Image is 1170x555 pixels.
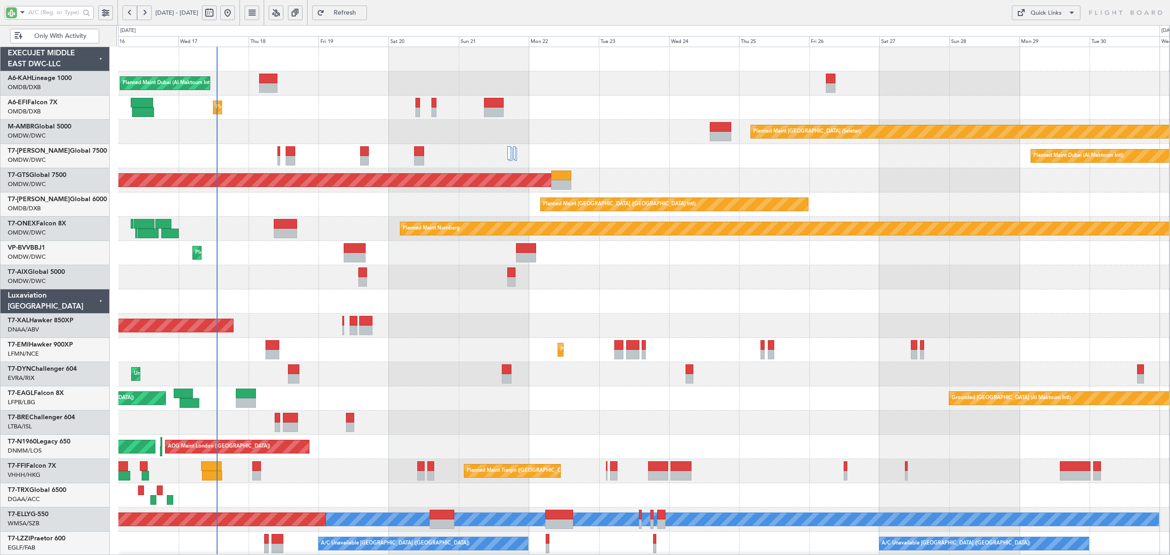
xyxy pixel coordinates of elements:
span: T7-EMI [8,342,29,348]
div: Tue 16 [108,36,178,47]
a: T7-TRXGlobal 6500 [8,487,66,493]
div: Wed 17 [178,36,248,47]
a: A6-KAHLineage 1000 [8,75,72,81]
a: T7-[PERSON_NAME]Global 6000 [8,196,107,203]
a: OMDB/DXB [8,204,41,213]
a: T7-LZZIPraetor 600 [8,535,65,542]
a: T7-ELLYG-550 [8,511,48,518]
span: T7-N1960 [8,438,37,445]
div: AOG Maint London ([GEOGRAPHIC_DATA]) [168,440,270,454]
div: Sat 20 [388,36,458,47]
span: Only With Activity [24,33,96,39]
div: Wed 24 [669,36,739,47]
span: T7-[PERSON_NAME] [8,196,70,203]
button: Refresh [312,5,367,20]
div: [DATE] [120,27,136,35]
div: Thu 25 [739,36,809,47]
div: Fri 19 [319,36,388,47]
div: Unplanned Maint [GEOGRAPHIC_DATA] (Riga Intl) [134,367,251,381]
div: Sun 28 [949,36,1019,47]
span: T7-TRX [8,487,29,493]
a: DNMM/LOS [8,447,42,455]
span: T7-LZZI [8,535,30,542]
span: T7-EAGL [8,390,34,396]
a: OMDW/DWC [8,277,46,285]
a: OMDW/DWC [8,156,46,164]
span: T7-GTS [8,172,29,178]
a: VHHH/HKG [8,471,40,479]
span: T7-XAL [8,317,29,324]
a: DNAA/ABV [8,326,39,334]
div: Planned Maint [GEOGRAPHIC_DATA] ([GEOGRAPHIC_DATA] Intl) [543,197,696,211]
div: Planned Maint Dubai (Al Maktoum Intl) [122,76,213,90]
a: T7-EAGLFalcon 8X [8,390,64,396]
span: T7-ONEX [8,220,36,227]
span: A6-EFI [8,99,27,106]
span: M-AMBR [8,123,34,130]
div: Sun 21 [459,36,529,47]
a: LTBA/ISL [8,422,32,431]
a: T7-EMIHawker 900XP [8,342,73,348]
a: T7-N1960Legacy 650 [8,438,70,445]
a: OMDB/DXB [8,83,41,91]
div: Grounded [GEOGRAPHIC_DATA] (Al Maktoum Intl) [952,391,1071,405]
a: EVRA/RIX [8,374,34,382]
div: Fri 26 [809,36,879,47]
div: Thu 18 [249,36,319,47]
div: Planned Maint [GEOGRAPHIC_DATA] [560,343,648,357]
div: Mon 29 [1019,36,1089,47]
a: T7-GTSGlobal 7500 [8,172,66,178]
a: LFPB/LBG [8,398,35,406]
span: T7-ELLY [8,511,31,518]
a: OMDW/DWC [8,132,46,140]
div: Tue 30 [1090,36,1159,47]
a: OMDW/DWC [8,180,46,188]
span: T7-AIX [8,269,28,275]
a: T7-AIXGlobal 5000 [8,269,65,275]
a: T7-[PERSON_NAME]Global 7500 [8,148,107,154]
a: OMDW/DWC [8,229,46,237]
div: A/C Unavailable [GEOGRAPHIC_DATA] ([GEOGRAPHIC_DATA]) [321,537,469,550]
button: Quick Links [1012,5,1080,20]
div: Planned Maint Nurnberg [403,222,460,235]
span: A6-KAH [8,75,32,81]
span: T7-BRE [8,414,29,421]
a: T7-BREChallenger 604 [8,414,75,421]
a: DGAA/ACC [8,495,40,503]
div: Tue 23 [599,36,669,47]
a: VP-BVVBBJ1 [8,245,45,251]
div: Planned Maint Dubai (Al Maktoum Intl) [1033,149,1123,163]
div: Planned Maint Dubai (Al Maktoum Intl) [195,246,285,260]
div: Quick Links [1031,9,1062,18]
a: OMDW/DWC [8,253,46,261]
span: Refresh [326,10,364,16]
input: A/C (Reg. or Type) [28,5,80,19]
div: Planned Maint Tianjin ([GEOGRAPHIC_DATA]) [467,464,573,478]
div: Sat 27 [879,36,949,47]
a: T7-DYNChallenger 604 [8,366,77,372]
div: Planned Maint [GEOGRAPHIC_DATA] (Seletar) [753,125,861,139]
a: LFMN/NCE [8,350,39,358]
button: Only With Activity [10,29,99,43]
a: WMSA/SZB [8,519,39,528]
a: T7-FFIFalcon 7X [8,463,56,469]
a: OMDB/DXB [8,107,41,116]
span: [DATE] - [DATE] [155,9,198,17]
a: M-AMBRGlobal 5000 [8,123,71,130]
a: A6-EFIFalcon 7X [8,99,58,106]
span: VP-BVV [8,245,30,251]
a: EGLF/FAB [8,544,35,552]
div: Mon 22 [529,36,599,47]
span: T7-[PERSON_NAME] [8,148,70,154]
span: T7-FFI [8,463,26,469]
div: A/C Unavailable [GEOGRAPHIC_DATA] ([GEOGRAPHIC_DATA]) [882,537,1030,550]
a: T7-ONEXFalcon 8X [8,220,66,227]
div: Planned Maint [GEOGRAPHIC_DATA] ([GEOGRAPHIC_DATA]) [216,101,360,114]
span: T7-DYN [8,366,31,372]
a: T7-XALHawker 850XP [8,317,74,324]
